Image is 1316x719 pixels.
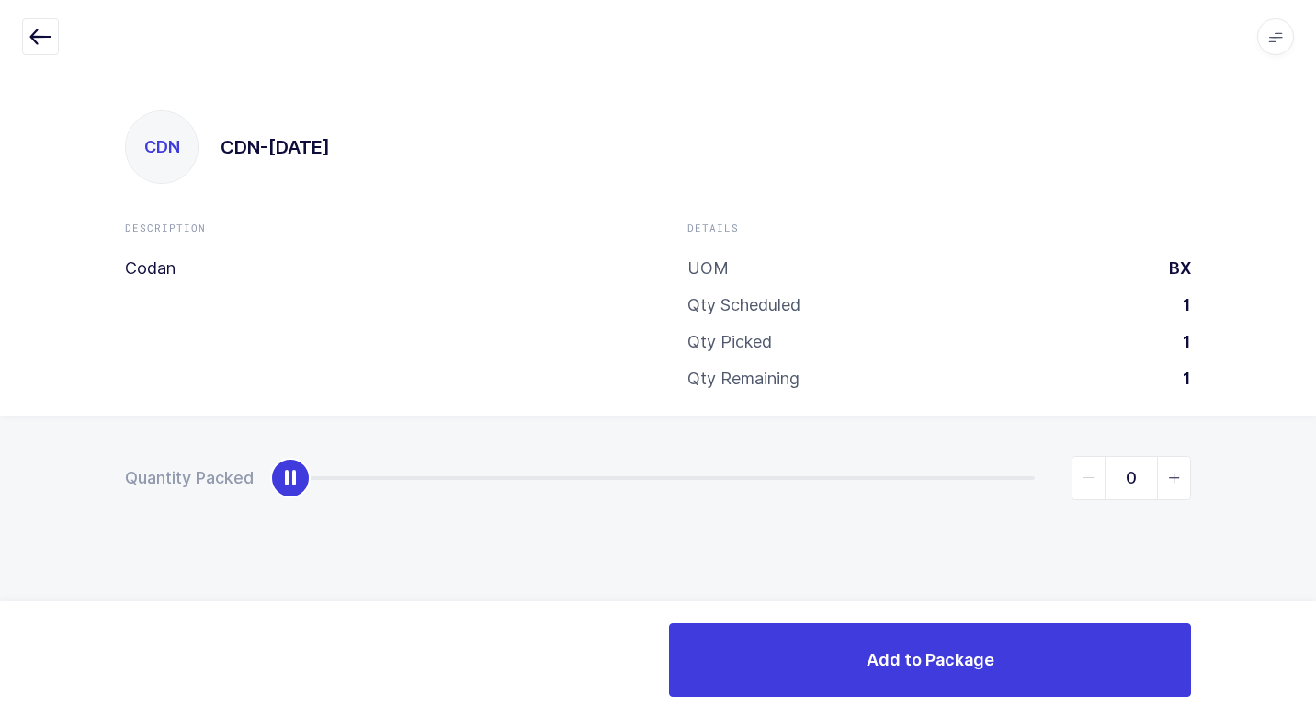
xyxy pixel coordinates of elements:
div: 1 [1168,294,1191,316]
button: Add to Package [669,623,1191,697]
div: Qty Picked [687,331,772,353]
div: Qty Remaining [687,368,800,390]
span: Add to Package [867,648,994,671]
div: Quantity Packed [125,467,254,489]
div: 1 [1168,368,1191,390]
h1: CDN-[DATE] [221,132,330,162]
div: UOM [687,257,729,280]
div: BX [1154,257,1191,280]
div: Qty Scheduled [687,294,800,316]
div: 1 [1168,331,1191,353]
p: Codan [125,257,629,280]
div: Details [687,221,1191,235]
div: CDN [126,111,198,183]
div: slider between 0 and 1 [290,456,1191,500]
div: Description [125,221,629,235]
